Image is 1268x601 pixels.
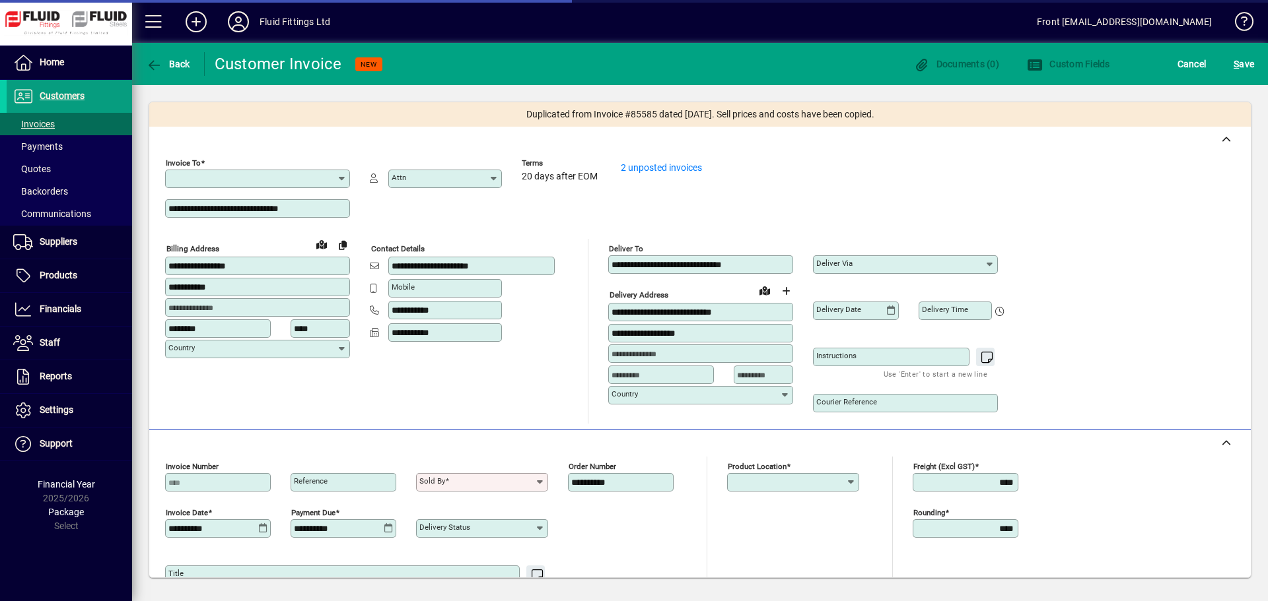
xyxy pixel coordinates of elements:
[419,476,445,486] mat-label: Sold by
[522,172,598,182] span: 20 days after EOM
[1225,3,1251,46] a: Knowledge Base
[40,236,77,247] span: Suppliers
[311,234,332,255] a: View on map
[40,371,72,381] span: Reports
[40,270,77,280] span: Products
[7,226,132,259] a: Suppliers
[913,59,999,69] span: Documents (0)
[816,305,861,314] mat-label: Delivery date
[215,53,342,75] div: Customer Invoice
[294,476,328,486] mat-label: Reference
[361,60,377,69] span: NEW
[612,389,638,398] mat-label: Country
[7,394,132,427] a: Settings
[7,293,132,326] a: Financials
[884,366,987,381] mat-hint: Use 'Enter' to start a new line
[609,244,643,253] mat-label: Deliver To
[816,351,857,360] mat-label: Instructions
[146,59,190,69] span: Back
[1178,53,1207,75] span: Cancel
[910,52,1003,76] button: Documents (0)
[132,52,205,76] app-page-header-button: Back
[13,186,68,197] span: Backorders
[1037,11,1212,32] div: Front [EMAIL_ADDRESS][DOMAIN_NAME]
[40,404,73,415] span: Settings
[48,507,84,517] span: Package
[7,327,132,360] a: Staff
[291,508,335,517] mat-label: Payment due
[40,337,60,348] span: Staff
[168,343,195,352] mat-label: Country
[522,159,601,168] span: Terms
[168,569,184,578] mat-label: Title
[392,282,415,292] mat-label: Mobile
[1234,53,1254,75] span: ave
[621,162,702,173] a: 2 unposted invoices
[526,108,874,121] span: Duplicated from Invoice #85585 dated [DATE]. Sell prices and costs have been copied.
[38,479,95,490] span: Financial Year
[166,158,201,168] mat-label: Invoice To
[7,46,132,79] a: Home
[7,259,132,292] a: Products
[7,135,132,158] a: Payments
[40,90,85,101] span: Customers
[392,173,406,182] mat-label: Attn
[13,141,63,152] span: Payments
[13,208,91,219] span: Communications
[143,52,194,76] button: Back
[922,305,968,314] mat-label: Delivery time
[7,158,132,180] a: Quotes
[40,57,64,67] span: Home
[1230,52,1257,76] button: Save
[7,360,132,393] a: Reports
[816,259,853,268] mat-label: Deliver via
[569,462,616,471] mat-label: Order number
[1024,52,1113,76] button: Custom Fields
[1174,52,1210,76] button: Cancel
[7,427,132,460] a: Support
[754,280,775,301] a: View on map
[728,462,787,471] mat-label: Product location
[332,234,353,255] button: Copy to Delivery address
[7,113,132,135] a: Invoices
[166,508,208,517] mat-label: Invoice date
[775,280,796,301] button: Choose address
[419,522,470,532] mat-label: Delivery status
[913,462,975,471] mat-label: Freight (excl GST)
[7,203,132,225] a: Communications
[1027,59,1110,69] span: Custom Fields
[166,462,219,471] mat-label: Invoice number
[1234,59,1239,69] span: S
[13,164,51,174] span: Quotes
[40,303,81,314] span: Financials
[217,10,260,34] button: Profile
[40,438,73,449] span: Support
[175,10,217,34] button: Add
[816,397,877,406] mat-label: Courier Reference
[7,180,132,203] a: Backorders
[13,119,55,129] span: Invoices
[913,508,945,517] mat-label: Rounding
[260,11,330,32] div: Fluid Fittings Ltd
